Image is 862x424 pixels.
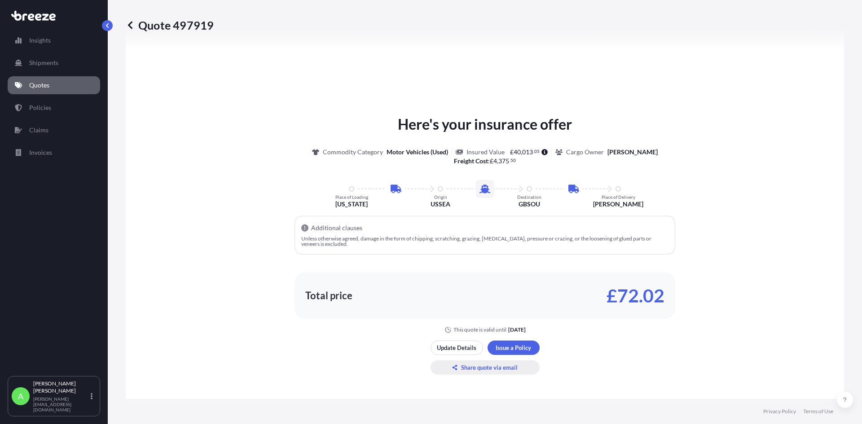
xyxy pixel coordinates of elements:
[431,200,450,209] p: USSEA
[437,343,476,352] p: Update Details
[763,408,796,415] a: Privacy Policy
[510,159,516,162] span: 50
[29,36,51,45] p: Insights
[301,235,651,247] span: Unless otherwise agreed, damage in the form of chipping, scratching, grazing, [MEDICAL_DATA], pre...
[490,158,493,164] span: £
[803,408,833,415] a: Terms of Use
[8,99,100,117] a: Policies
[29,58,58,67] p: Shipments
[522,149,533,155] span: 013
[18,392,23,401] span: A
[8,144,100,162] a: Invoices
[607,288,664,303] p: £72.02
[387,148,448,157] p: Motor Vehicles (Used)
[496,343,531,352] p: Issue a Policy
[607,148,658,157] p: [PERSON_NAME]
[29,148,52,157] p: Invoices
[311,223,362,232] p: Additional clauses
[510,149,514,155] span: £
[454,157,516,166] p: :
[534,150,540,153] span: 05
[497,158,498,164] span: ,
[33,380,89,394] p: [PERSON_NAME] [PERSON_NAME]
[510,159,510,162] span: .
[431,360,540,375] button: Share quote via email
[29,81,49,90] p: Quotes
[8,121,100,139] a: Claims
[453,326,506,333] p: This quote is valid until
[517,194,541,200] p: Destination
[126,18,214,32] p: Quote 497919
[493,158,497,164] span: 4
[434,194,447,200] p: Origin
[335,200,368,209] p: [US_STATE]
[466,148,505,157] p: Insured Value
[398,114,572,135] p: Here's your insurance offer
[519,200,540,209] p: GBSOU
[593,200,643,209] p: [PERSON_NAME]
[454,157,488,165] b: Freight Cost
[8,31,100,49] a: Insights
[461,363,518,372] p: Share quote via email
[8,54,100,72] a: Shipments
[8,76,100,94] a: Quotes
[508,326,526,333] p: [DATE]
[602,194,635,200] p: Place of Delivery
[323,148,383,157] p: Commodity Category
[305,291,352,300] p: Total price
[33,396,89,412] p: [PERSON_NAME][EMAIL_ADDRESS][DOMAIN_NAME]
[488,341,540,355] button: Issue a Policy
[533,150,534,153] span: .
[29,126,48,135] p: Claims
[498,158,509,164] span: 375
[335,194,368,200] p: Place of Loading
[431,341,483,355] button: Update Details
[566,148,604,157] p: Cargo Owner
[521,149,522,155] span: ,
[514,149,521,155] span: 40
[29,103,51,112] p: Policies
